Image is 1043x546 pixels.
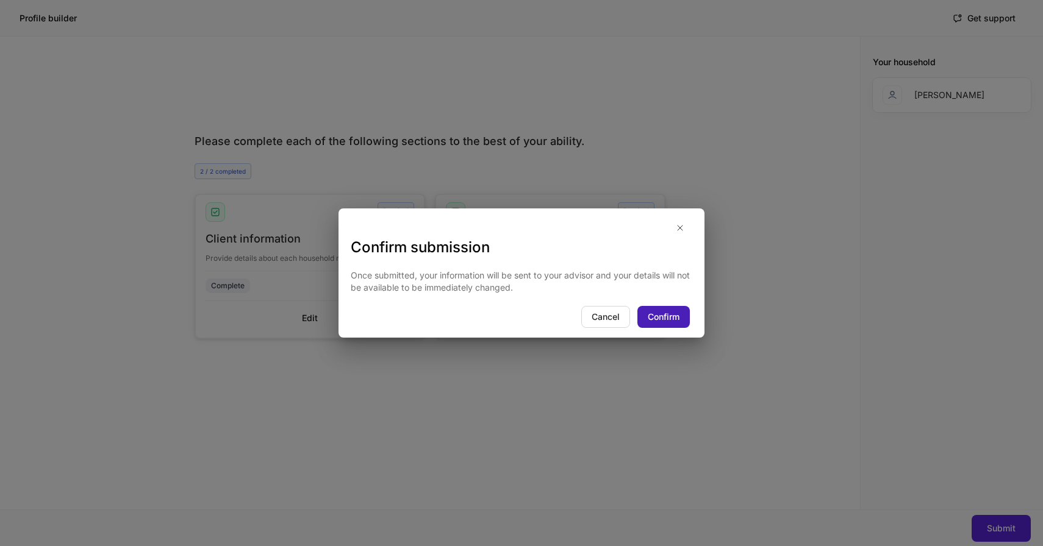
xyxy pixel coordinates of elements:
[351,238,692,257] h3: Confirm submission
[648,311,679,323] div: Confirm
[351,269,692,294] p: Once submitted, your information will be sent to your advisor and your details will not be availa...
[581,306,630,328] button: Cancel
[637,306,690,328] button: Confirm
[592,311,620,323] div: Cancel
